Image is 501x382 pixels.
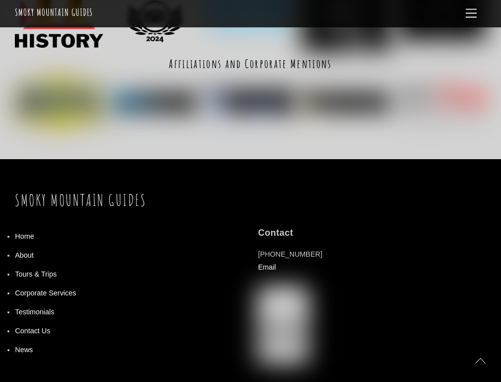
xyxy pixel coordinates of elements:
a: Home [15,232,34,240]
a: About [15,251,34,259]
h3: Affiliations and Corporate Mentions [15,56,486,72]
img: 225d4cf12a6e9da6996dc3d47250e4de [302,94,390,111]
a: Smoky Mountain Guides [15,191,146,210]
a: Testimonials [15,308,54,316]
a: Corporate Services [15,289,76,297]
a: Contact Us [15,327,50,335]
p: [PHONE_NUMBER] [258,248,486,274]
img: Enpro_Industries_logo.svg [398,84,486,120]
a: Menu [461,4,481,23]
h4: Contact [258,227,486,239]
img: PNGPIX-COM-Alcoa-Logo-PNG-Transparent [207,91,295,114]
a: Smoky Mountain Guides [15,6,93,18]
img: bushs-best-logo [15,78,103,127]
img: Mars-Logo [111,94,199,111]
a: Tours & Trips [15,270,57,278]
img: TripAdvisor [258,287,308,363]
a: Email [258,263,276,271]
a: News [15,346,33,354]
